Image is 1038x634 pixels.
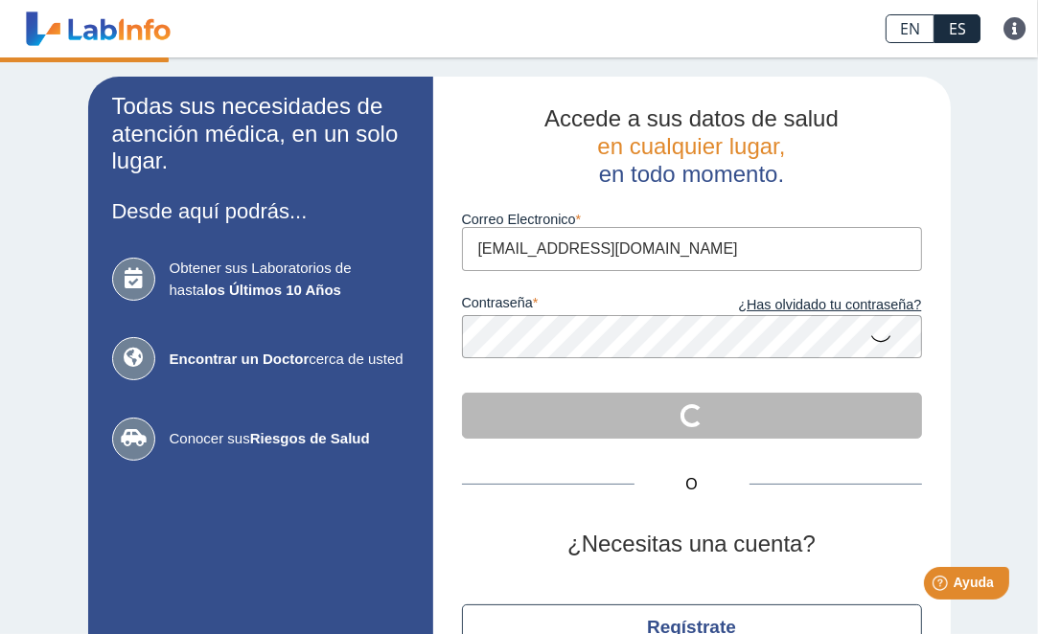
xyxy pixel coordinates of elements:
iframe: Help widget launcher [867,559,1017,613]
span: Accede a sus datos de salud [544,105,839,131]
b: Riesgos de Salud [250,430,370,446]
h2: ¿Necesitas una cuenta? [462,531,922,558]
span: Obtener sus Laboratorios de hasta [170,258,409,301]
a: ¿Has olvidado tu contraseña? [692,295,922,316]
label: Correo Electronico [462,212,922,227]
a: EN [886,14,934,43]
span: en cualquier lugar, [597,133,785,159]
span: en todo momento. [599,161,784,187]
b: los Últimos 10 Años [204,282,341,298]
h3: Desde aquí podrás... [112,199,409,223]
a: ES [934,14,980,43]
span: Conocer sus [170,428,409,450]
span: O [634,473,750,496]
h2: Todas sus necesidades de atención médica, en un solo lugar. [112,93,409,175]
label: contraseña [462,295,692,316]
span: cerca de usted [170,349,409,371]
b: Encontrar un Doctor [170,351,310,367]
